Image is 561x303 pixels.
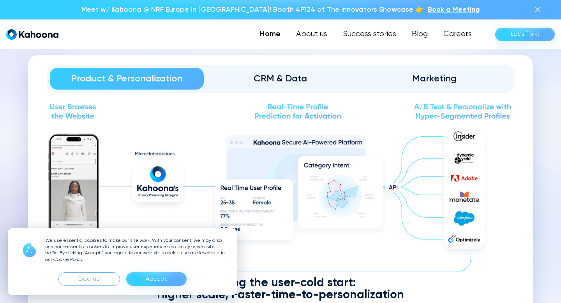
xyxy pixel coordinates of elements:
div: Accept [126,272,187,286]
div: Solving the user-cold start: Higher scale, Faster-time-to-personalization [47,277,514,301]
a: Home [252,26,288,42]
span: Book a Meeting [428,6,480,13]
a: Book a Meeting [428,5,480,15]
div: Let’s Talk! [511,28,539,41]
div: Marketing [368,72,500,85]
a: Success stories [335,26,404,42]
a: Blog [404,26,436,42]
a: Careers [436,26,480,42]
div: Product & Personalization [61,72,193,85]
div: Accept [146,273,167,285]
p: Meet w/ Kahoona @ NRF Europe in [GEOGRAPHIC_DATA]! Booth 4P124 at The Innovators Showcase 👉 [81,5,424,15]
div: Decline [78,273,100,285]
a: Let’s Talk! [495,28,555,41]
a: About us [288,26,335,42]
div: Decline [58,272,120,286]
a: home [6,29,58,40]
p: We use essential cookies to make our site work. With your consent, we may also use non-essential ... [45,238,228,263]
div: CRM & Data [215,72,347,85]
